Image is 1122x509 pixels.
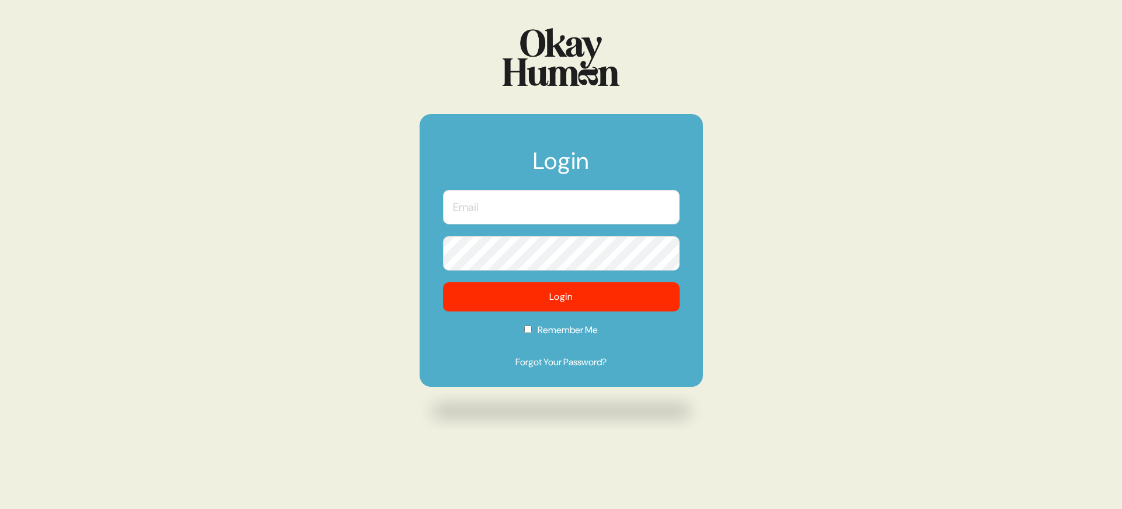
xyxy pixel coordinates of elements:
label: Remember Me [443,323,680,345]
h1: Login [443,149,680,184]
img: Drop shadow [420,393,703,430]
img: Logo [503,28,619,86]
input: Remember Me [524,326,532,333]
a: Forgot Your Password? [443,355,680,369]
input: Email [443,190,680,224]
button: Login [443,282,680,311]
